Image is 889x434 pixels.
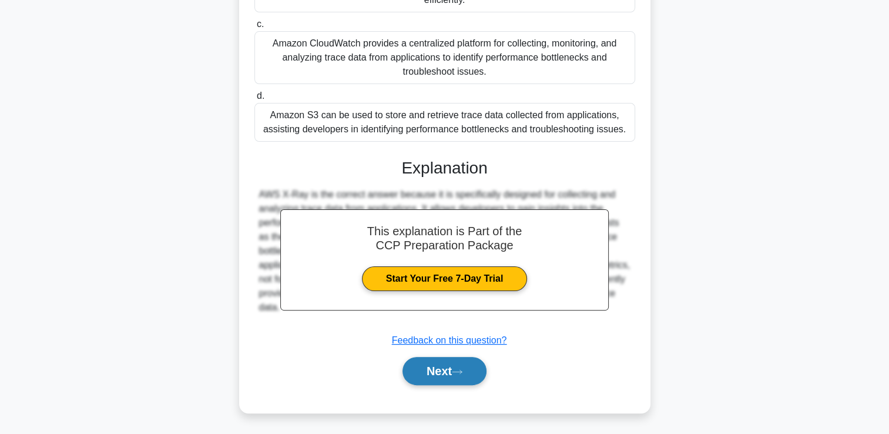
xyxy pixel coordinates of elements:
[261,158,628,178] h3: Explanation
[259,188,630,315] div: AWS X-Ray is the correct answer because it is specifically designed for collecting and analyzing ...
[254,103,635,142] div: Amazon S3 can be used to store and retrieve trace data collected from applications, assisting dev...
[392,335,507,345] a: Feedback on this question?
[257,91,264,101] span: d.
[254,31,635,84] div: Amazon CloudWatch provides a centralized platform for collecting, monitoring, and analyzing trace...
[402,357,487,385] button: Next
[257,19,264,29] span: c.
[362,266,527,291] a: Start Your Free 7-Day Trial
